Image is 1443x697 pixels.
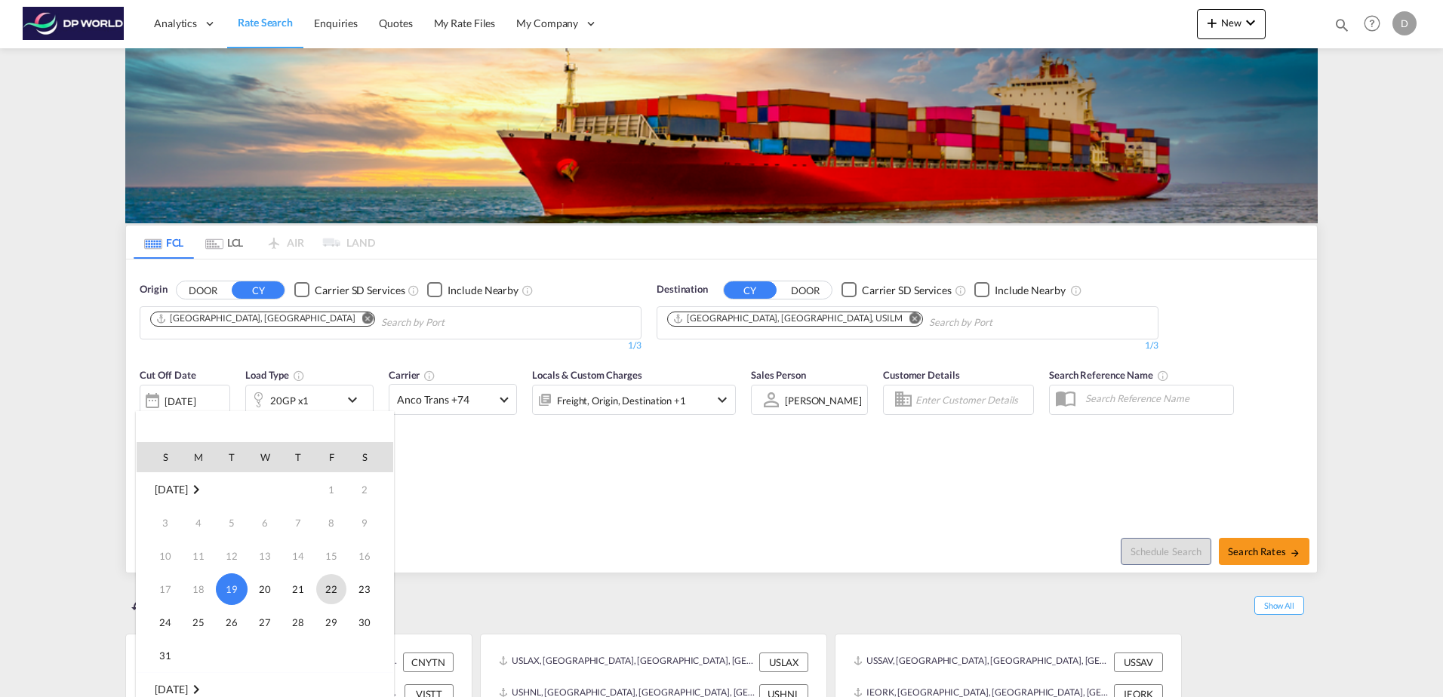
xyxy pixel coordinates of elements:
td: Friday August 22 2025 [315,573,348,606]
td: Friday August 15 2025 [315,539,348,573]
td: Sunday August 24 2025 [137,606,182,639]
tr: Week 5 [137,606,393,639]
tr: Week 2 [137,506,393,539]
td: Saturday August 23 2025 [348,573,393,606]
th: T [282,442,315,472]
td: Wednesday August 20 2025 [248,573,282,606]
tr: Week 4 [137,573,393,606]
td: Tuesday August 5 2025 [215,506,248,539]
td: Thursday August 7 2025 [282,506,315,539]
span: 30 [349,607,380,637]
span: 31 [150,640,180,671]
td: Sunday August 31 2025 [137,639,182,673]
td: Saturday August 9 2025 [348,506,393,539]
span: 19 [216,573,248,605]
span: 29 [316,607,346,637]
th: S [348,442,393,472]
tr: Week 1 [137,472,393,506]
td: Monday August 11 2025 [182,539,215,573]
th: T [215,442,248,472]
td: Saturday August 16 2025 [348,539,393,573]
td: Sunday August 10 2025 [137,539,182,573]
td: Sunday August 17 2025 [137,573,182,606]
td: Friday August 1 2025 [315,472,348,506]
th: S [137,442,182,472]
td: Monday August 25 2025 [182,606,215,639]
span: 22 [316,574,346,604]
td: Friday August 8 2025 [315,506,348,539]
span: 25 [183,607,214,637]
span: 23 [349,574,380,604]
td: Thursday August 21 2025 [282,573,315,606]
td: Tuesday August 19 2025 [215,573,248,606]
td: Saturday August 2 2025 [348,472,393,506]
span: [DATE] [155,483,187,496]
th: F [315,442,348,472]
td: Saturday August 30 2025 [348,606,393,639]
td: Thursday August 28 2025 [282,606,315,639]
tr: Week 6 [137,639,393,673]
td: Monday August 4 2025 [182,506,215,539]
span: 21 [283,574,313,604]
span: 28 [283,607,313,637]
td: Wednesday August 6 2025 [248,506,282,539]
td: Wednesday August 27 2025 [248,606,282,639]
th: M [182,442,215,472]
td: Sunday August 3 2025 [137,506,182,539]
td: Tuesday August 12 2025 [215,539,248,573]
span: 20 [250,574,280,604]
td: Thursday August 14 2025 [282,539,315,573]
td: Tuesday August 26 2025 [215,606,248,639]
span: 24 [150,607,180,637]
th: W [248,442,282,472]
span: 26 [217,607,247,637]
tr: Week 3 [137,539,393,573]
span: [DATE] [155,683,187,695]
span: 27 [250,607,280,637]
td: Friday August 29 2025 [315,606,348,639]
td: Monday August 18 2025 [182,573,215,606]
td: Wednesday August 13 2025 [248,539,282,573]
td: August 2025 [137,472,248,506]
